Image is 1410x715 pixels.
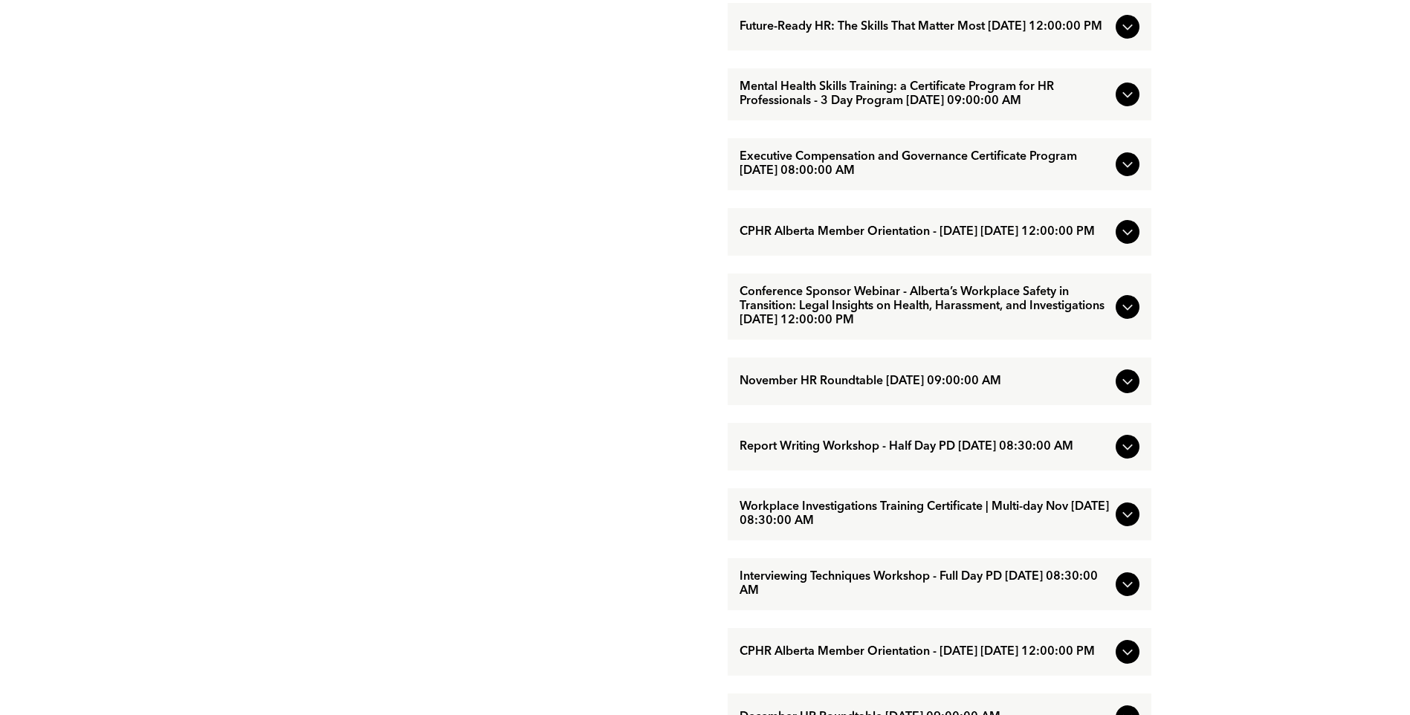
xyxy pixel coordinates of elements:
span: Mental Health Skills Training: a Certificate Program for HR Professionals - 3 Day Program [DATE] ... [740,80,1110,109]
span: Interviewing Techniques Workshop - Full Day PD [DATE] 08:30:00 AM [740,570,1110,598]
span: Report Writing Workshop - Half Day PD [DATE] 08:30:00 AM [740,440,1110,454]
span: Conference Sponsor Webinar - Alberta’s Workplace Safety in Transition: Legal Insights on Health, ... [740,285,1110,328]
span: Executive Compensation and Governance Certificate Program [DATE] 08:00:00 AM [740,150,1110,178]
span: CPHR Alberta Member Orientation - [DATE] [DATE] 12:00:00 PM [740,225,1110,239]
span: CPHR Alberta Member Orientation - [DATE] [DATE] 12:00:00 PM [740,645,1110,659]
span: November HR Roundtable [DATE] 09:00:00 AM [740,375,1110,389]
span: Future-Ready HR: The Skills That Matter Most [DATE] 12:00:00 PM [740,20,1110,34]
span: Workplace Investigations Training Certificate | Multi-day Nov [DATE] 08:30:00 AM [740,500,1110,528]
